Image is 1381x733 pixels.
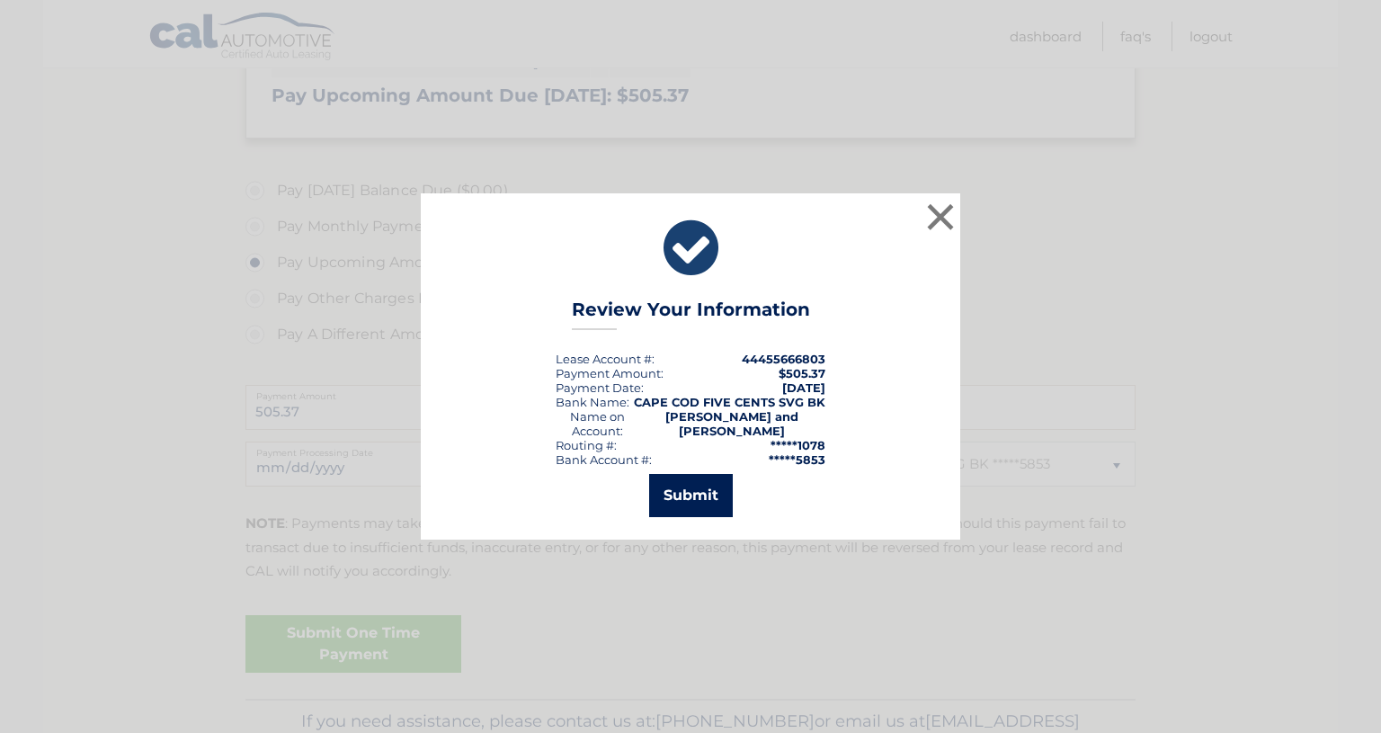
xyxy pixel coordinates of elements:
[922,199,958,235] button: ×
[556,409,639,438] div: Name on Account:
[556,366,664,380] div: Payment Amount:
[556,352,655,366] div: Lease Account #:
[742,352,825,366] strong: 44455666803
[634,395,825,409] strong: CAPE COD FIVE CENTS SVG BK
[556,438,617,452] div: Routing #:
[572,299,810,330] h3: Review Your Information
[665,409,798,438] strong: [PERSON_NAME] and [PERSON_NAME]
[556,395,629,409] div: Bank Name:
[779,366,825,380] span: $505.37
[649,474,733,517] button: Submit
[556,380,644,395] div: :
[556,380,641,395] span: Payment Date
[782,380,825,395] span: [DATE]
[556,452,652,467] div: Bank Account #:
